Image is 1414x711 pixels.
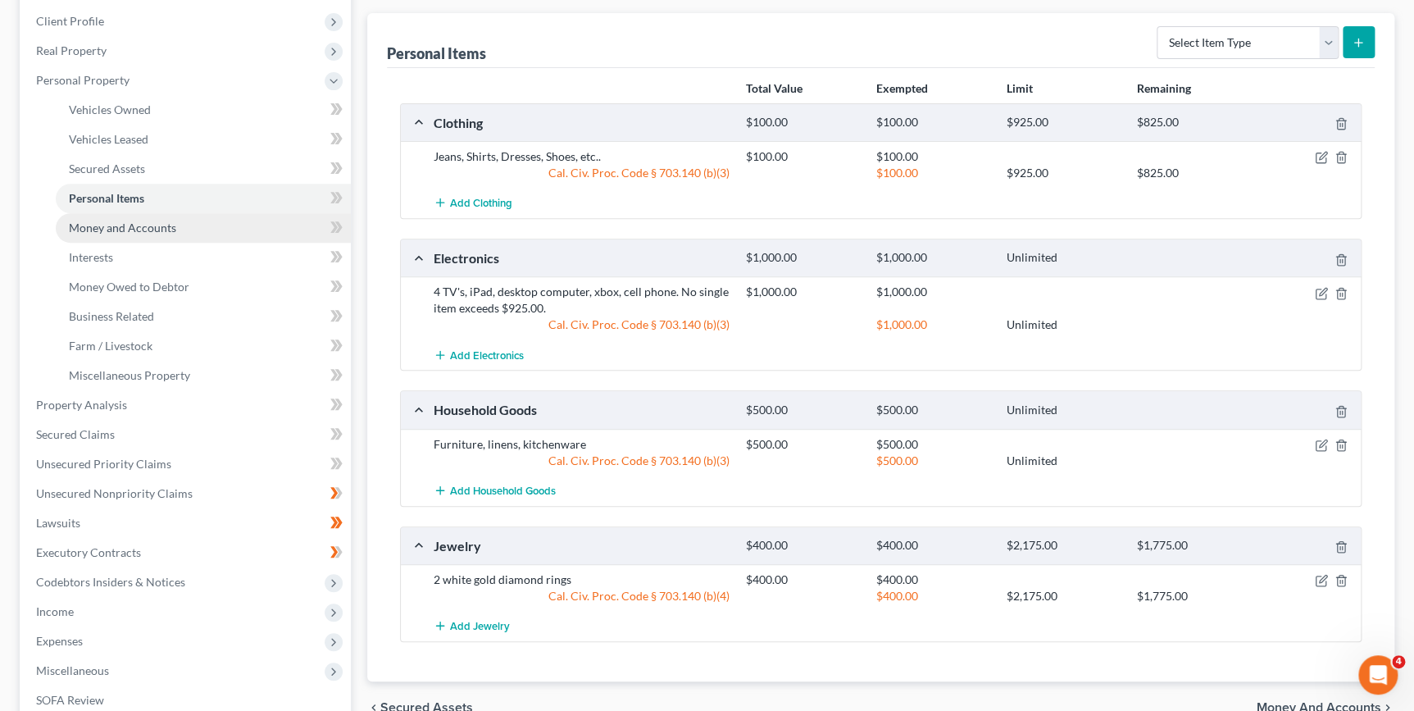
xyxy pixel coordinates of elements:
[36,516,80,530] span: Lawsuits
[450,197,512,210] span: Add Clothing
[738,148,868,165] div: $100.00
[36,663,109,677] span: Miscellaneous
[36,73,130,87] span: Personal Property
[56,361,351,390] a: Miscellaneous Property
[450,484,556,497] span: Add Household Goods
[738,572,868,588] div: $400.00
[998,250,1129,266] div: Unlimited
[23,479,351,508] a: Unsecured Nonpriority Claims
[1128,165,1258,181] div: $825.00
[998,453,1129,469] div: Unlimited
[69,221,176,235] span: Money and Accounts
[1128,115,1258,130] div: $825.00
[69,309,154,323] span: Business Related
[434,188,512,218] button: Add Clothing
[23,538,351,567] a: Executory Contracts
[868,148,998,165] div: $100.00
[36,575,185,589] span: Codebtors Insiders & Notices
[36,14,104,28] span: Client Profile
[425,165,738,181] div: Cal. Civ. Proc. Code § 703.140 (b)(3)
[69,162,145,175] span: Secured Assets
[868,436,998,453] div: $500.00
[36,43,107,57] span: Real Property
[69,191,144,205] span: Personal Items
[868,317,998,333] div: $1,000.00
[1128,538,1258,554] div: $1,775.00
[425,148,738,165] div: Jeans, Shirts, Dresses, Shoes, etc..
[738,115,868,130] div: $100.00
[998,403,1129,418] div: Unlimited
[36,427,115,441] span: Secured Claims
[868,284,998,300] div: $1,000.00
[69,103,151,116] span: Vehicles Owned
[56,302,351,331] a: Business Related
[868,165,998,181] div: $100.00
[876,81,928,95] strong: Exempted
[1007,81,1033,95] strong: Limit
[868,572,998,588] div: $400.00
[738,436,868,453] div: $500.00
[36,634,83,648] span: Expenses
[56,272,351,302] a: Money Owed to Debtor
[56,184,351,213] a: Personal Items
[425,249,738,267] div: Electronics
[450,349,524,362] span: Add Electronics
[23,390,351,420] a: Property Analysis
[738,284,868,300] div: $1,000.00
[998,115,1129,130] div: $925.00
[1137,81,1191,95] strong: Remaining
[425,453,738,469] div: Cal. Civ. Proc. Code § 703.140 (b)(3)
[23,449,351,479] a: Unsecured Priority Claims
[434,340,524,370] button: Add Electronics
[36,398,127,412] span: Property Analysis
[434,476,556,506] button: Add Household Goods
[425,588,738,604] div: Cal. Civ. Proc. Code § 703.140 (b)(4)
[868,538,998,554] div: $400.00
[738,538,868,554] div: $400.00
[998,165,1129,181] div: $925.00
[23,508,351,538] a: Lawsuits
[450,620,510,633] span: Add Jewelry
[69,250,113,264] span: Interests
[36,545,141,559] span: Executory Contracts
[998,317,1129,333] div: Unlimited
[868,250,998,266] div: $1,000.00
[425,284,738,317] div: 4 TV's, iPad, desktop computer, xbox, cell phone. No single item exceeds $925.00.
[36,457,171,471] span: Unsecured Priority Claims
[1128,588,1258,604] div: $1,775.00
[1392,655,1405,668] span: 4
[387,43,486,63] div: Personal Items
[868,403,998,418] div: $500.00
[738,250,868,266] div: $1,000.00
[738,403,868,418] div: $500.00
[425,317,738,333] div: Cal. Civ. Proc. Code § 703.140 (b)(3)
[56,213,351,243] a: Money and Accounts
[425,537,738,554] div: Jewelry
[1358,655,1398,695] iframe: Intercom live chat
[868,588,998,604] div: $400.00
[36,486,193,500] span: Unsecured Nonpriority Claims
[36,604,74,618] span: Income
[69,280,189,294] span: Money Owed to Debtor
[69,132,148,146] span: Vehicles Leased
[69,339,152,353] span: Farm / Livestock
[868,115,998,130] div: $100.00
[36,693,104,707] span: SOFA Review
[998,538,1129,554] div: $2,175.00
[23,420,351,449] a: Secured Claims
[69,368,190,382] span: Miscellaneous Property
[56,331,351,361] a: Farm / Livestock
[56,243,351,272] a: Interests
[56,95,351,125] a: Vehicles Owned
[56,154,351,184] a: Secured Assets
[425,114,738,131] div: Clothing
[56,125,351,154] a: Vehicles Leased
[868,453,998,469] div: $500.00
[998,588,1129,604] div: $2,175.00
[425,401,738,418] div: Household Goods
[746,81,802,95] strong: Total Value
[434,611,510,641] button: Add Jewelry
[425,572,738,588] div: 2 white gold diamond rings
[425,436,738,453] div: Furniture, linens, kitchenware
